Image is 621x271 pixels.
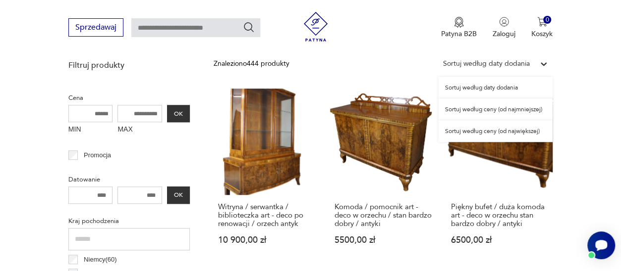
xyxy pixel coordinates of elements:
[218,203,316,228] h3: Witryna / serwantka / biblioteczka art - deco po renowacji / orzech antyk
[330,89,437,264] a: Komoda / pomocnik art - deco w orzechu / stan bardzo dobry / antykiKomoda / pomocnik art - deco w...
[117,122,162,138] label: MAX
[537,17,547,27] img: Ikona koszyka
[441,29,477,39] p: Patyna B2B
[451,203,548,228] h3: Piękny bufet / duża komoda art - deco w orzechu stan bardzo dobry / antyki
[493,29,515,39] p: Zaloguj
[441,17,477,39] a: Ikona medaluPatyna B2B
[214,58,289,69] div: Znaleziono 444 produkty
[84,150,111,161] p: Promocja
[451,236,548,244] p: 6500,00 zł
[218,236,316,244] p: 10 900,00 zł
[243,21,255,33] button: Szukaj
[587,231,615,259] iframe: Smartsupp widget button
[454,17,464,28] img: Ikona medalu
[446,89,553,264] a: Piękny bufet / duża komoda art - deco w orzechu stan bardzo dobry / antykiPiękny bufet / duża kom...
[68,92,190,103] p: Cena
[68,216,190,226] p: Kraj pochodzenia
[531,29,553,39] p: Koszyk
[68,25,123,32] a: Sprzedawaj
[493,17,515,39] button: Zaloguj
[84,254,117,265] p: Niemcy ( 60 )
[335,203,432,228] h3: Komoda / pomocnik art - deco w orzechu / stan bardzo dobry / antyki
[167,105,190,122] button: OK
[543,16,552,24] div: 0
[214,89,320,264] a: Witryna / serwantka / biblioteczka art - deco po renowacji / orzech antykWitryna / serwantka / bi...
[438,77,553,98] div: Sortuj według daty dodania
[167,186,190,204] button: OK
[441,17,477,39] button: Patyna B2B
[301,12,331,42] img: Patyna - sklep z meblami i dekoracjami vintage
[68,18,123,37] button: Sprzedawaj
[68,122,113,138] label: MIN
[499,17,509,27] img: Ikonka użytkownika
[438,98,553,120] div: Sortuj według ceny (od najmniejszej)
[438,120,553,142] div: Sortuj według ceny (od największej)
[68,60,190,71] p: Filtruj produkty
[335,236,432,244] p: 5500,00 zł
[531,17,553,39] button: 0Koszyk
[68,174,190,185] p: Datowanie
[443,58,530,69] div: Sortuj według daty dodania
